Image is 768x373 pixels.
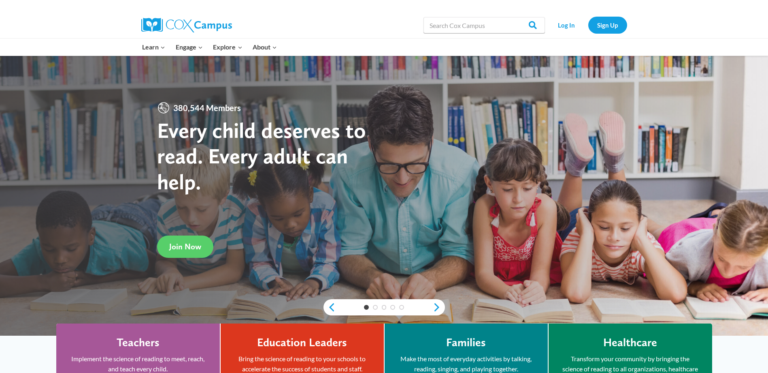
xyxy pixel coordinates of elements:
[137,39,282,56] nav: Primary Navigation
[549,17,627,33] nav: Secondary Navigation
[170,101,244,114] span: 380,544 Members
[213,42,242,52] span: Explore
[433,302,445,312] a: next
[257,336,347,349] h4: Education Leaders
[382,305,387,310] a: 3
[141,18,232,32] img: Cox Campus
[588,17,627,33] a: Sign Up
[364,305,369,310] a: 1
[169,242,201,251] span: Join Now
[323,302,336,312] a: previous
[117,336,160,349] h4: Teachers
[446,336,486,349] h4: Families
[253,42,277,52] span: About
[399,305,404,310] a: 5
[603,336,657,349] h4: Healthcare
[549,17,584,33] a: Log In
[176,42,203,52] span: Engage
[390,305,395,310] a: 4
[423,17,545,33] input: Search Cox Campus
[157,236,213,258] a: Join Now
[157,117,366,195] strong: Every child deserves to read. Every adult can help.
[323,299,445,315] div: content slider buttons
[142,42,165,52] span: Learn
[373,305,378,310] a: 2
